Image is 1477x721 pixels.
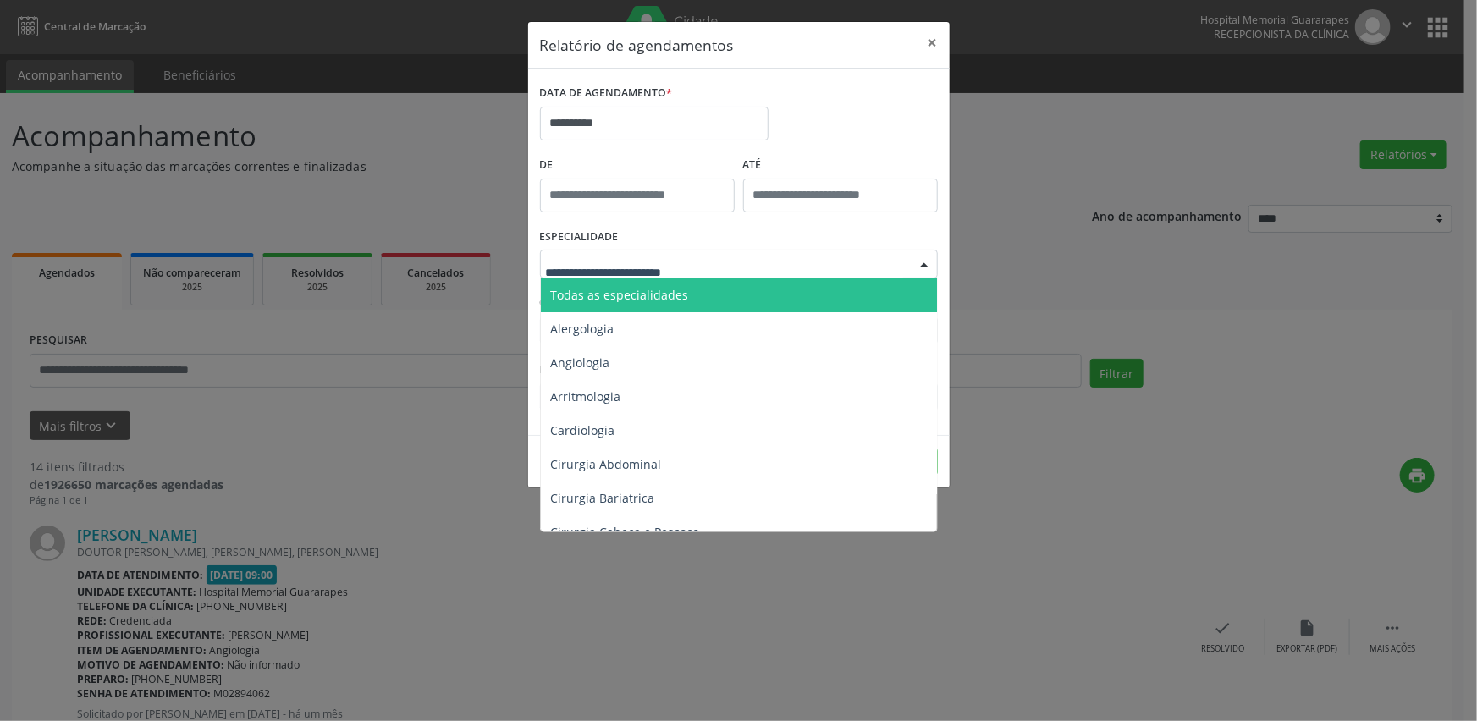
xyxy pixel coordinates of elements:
[743,152,938,179] label: ATÉ
[551,422,615,438] span: Cardiologia
[551,388,621,405] span: Arritmologia
[551,490,655,506] span: Cirurgia Bariatrica
[551,524,700,540] span: Cirurgia Cabeça e Pescoço
[540,80,673,107] label: DATA DE AGENDAMENTO
[540,152,735,179] label: De
[540,224,619,250] label: ESPECIALIDADE
[551,321,614,337] span: Alergologia
[916,22,950,63] button: Close
[551,456,662,472] span: Cirurgia Abdominal
[540,34,734,56] h5: Relatório de agendamentos
[551,355,610,371] span: Angiologia
[551,287,689,303] span: Todas as especialidades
